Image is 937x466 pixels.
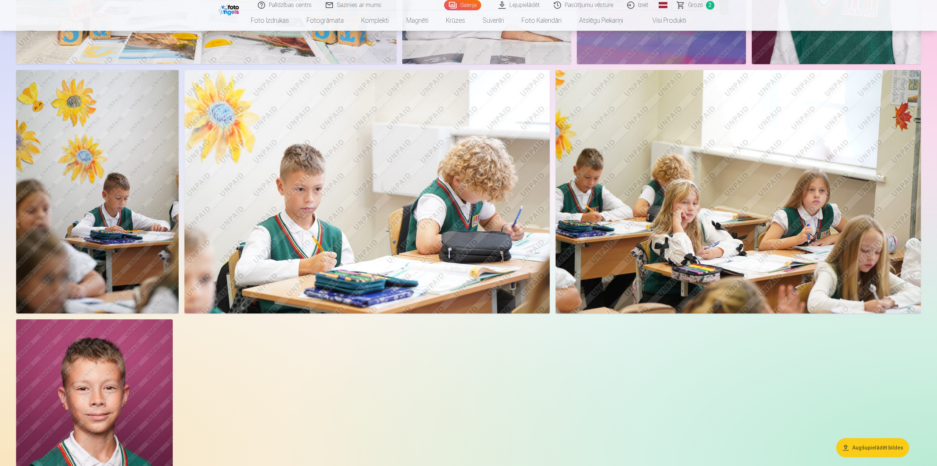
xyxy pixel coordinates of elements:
a: Foto izdrukas [242,10,298,31]
a: Magnēti [398,10,437,31]
img: /fa1 [219,3,241,15]
span: 2 [706,1,714,10]
a: Krūzes [437,10,474,31]
a: Foto kalendāri [513,10,570,31]
span: Grozs [688,1,703,10]
a: Suvenīri [474,10,513,31]
a: Komplekti [352,10,398,31]
a: Fotogrāmata [298,10,352,31]
button: Augšupielādēt bildes [836,438,909,457]
a: Atslēgu piekariņi [570,10,632,31]
a: Visi produkti [632,10,695,31]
